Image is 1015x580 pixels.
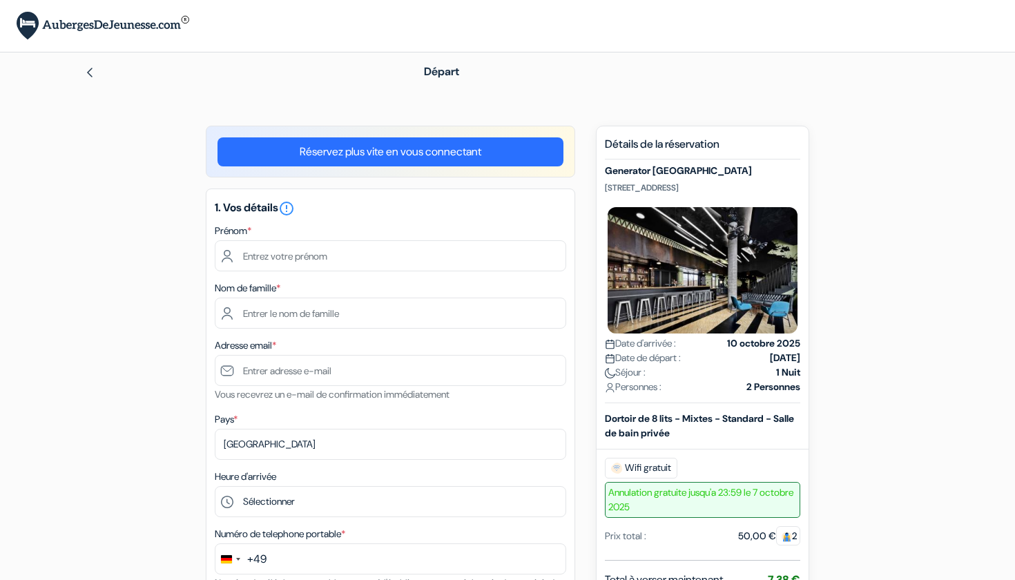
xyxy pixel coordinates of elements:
[215,412,238,427] label: Pays
[605,182,800,193] p: [STREET_ADDRESS]
[215,470,276,484] label: Heure d'arrivée
[611,463,622,474] img: free_wifi.svg
[215,527,345,541] label: Numéro de telephone portable
[605,137,800,159] h5: Détails de la réservation
[605,339,615,349] img: calendar.svg
[605,351,681,365] span: Date de départ :
[215,200,566,217] h5: 1. Vos détails
[738,529,800,543] div: 50,00 €
[776,365,800,380] strong: 1 Nuit
[605,529,646,543] div: Prix total :
[84,67,95,78] img: left_arrow.svg
[605,412,794,439] b: Dortoir de 8 lits - Mixtes - Standard - Salle de bain privée
[770,351,800,365] strong: [DATE]
[215,240,566,271] input: Entrez votre prénom
[247,551,267,568] div: +49
[215,298,566,329] input: Entrer le nom de famille
[278,200,295,217] i: error_outline
[215,388,449,400] small: Vous recevrez un e-mail de confirmation immédiatement
[605,482,800,518] span: Annulation gratuite jusqu'a 23:59 le 7 octobre 2025
[605,336,676,351] span: Date d'arrivée :
[217,137,563,166] a: Réservez plus vite en vous connectant
[782,532,792,542] img: guest.svg
[776,526,800,545] span: 2
[727,336,800,351] strong: 10 octobre 2025
[605,458,677,478] span: Wifi gratuit
[605,383,615,393] img: user_icon.svg
[215,544,267,574] button: Change country, selected Germany (+49)
[746,380,800,394] strong: 2 Personnes
[17,12,189,40] img: AubergesDeJeunesse.com
[605,165,800,177] h5: Generator [GEOGRAPHIC_DATA]
[278,200,295,215] a: error_outline
[424,64,459,79] span: Départ
[605,354,615,364] img: calendar.svg
[215,355,566,386] input: Entrer adresse e-mail
[215,281,280,296] label: Nom de famille
[215,224,251,238] label: Prénom
[605,368,615,378] img: moon.svg
[605,365,646,380] span: Séjour :
[215,338,276,353] label: Adresse email
[605,380,661,394] span: Personnes :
